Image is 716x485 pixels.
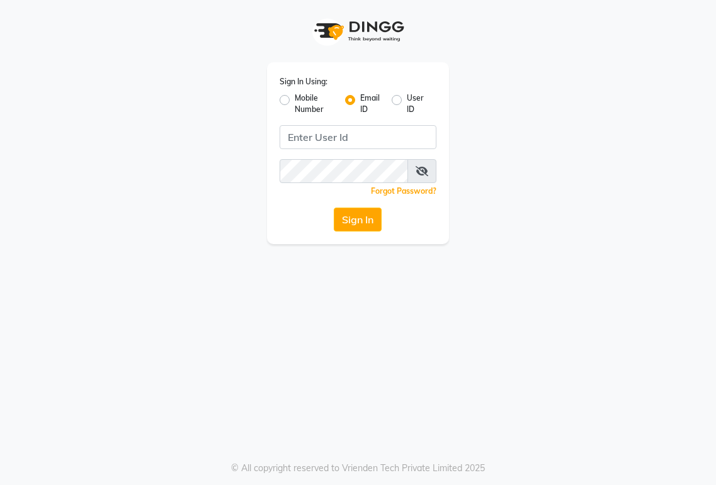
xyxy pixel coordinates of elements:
[360,92,382,115] label: Email ID
[280,76,327,87] label: Sign In Using:
[334,208,382,231] button: Sign In
[407,92,426,115] label: User ID
[280,125,437,149] input: Username
[295,92,335,115] label: Mobile Number
[371,186,436,196] a: Forgot Password?
[307,13,408,50] img: logo1.svg
[280,159,409,183] input: Username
